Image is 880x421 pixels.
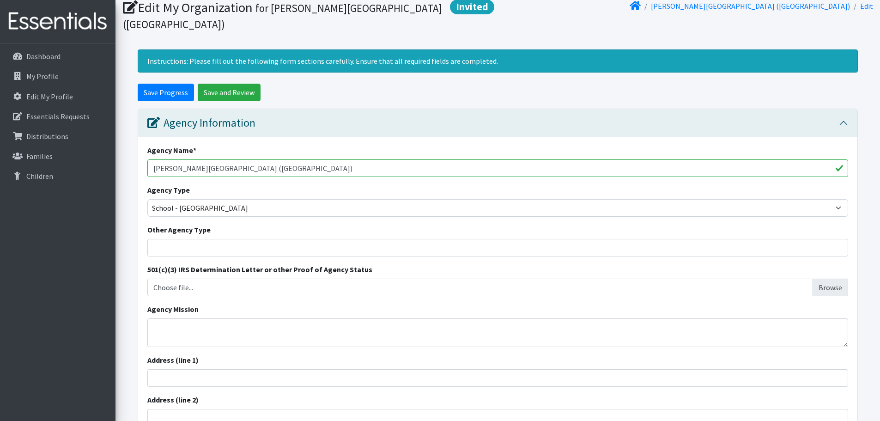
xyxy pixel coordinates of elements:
a: Distributions [4,127,112,146]
p: My Profile [26,72,59,81]
a: Dashboard [4,47,112,66]
p: Distributions [26,132,68,141]
label: Other Agency Type [147,224,211,235]
label: Agency Name [147,145,196,156]
a: My Profile [4,67,112,85]
a: Edit [860,1,873,11]
p: Edit My Profile [26,92,73,101]
p: Essentials Requests [26,112,90,121]
label: Address (line 2) [147,394,199,405]
button: Agency Information [138,109,857,137]
a: Edit My Profile [4,87,112,106]
label: Address (line 1) [147,354,199,366]
div: Instructions: Please fill out the following form sections carefully. Ensure that all required fie... [138,49,858,73]
label: Agency Mission [147,304,199,315]
p: Children [26,171,53,181]
a: [PERSON_NAME][GEOGRAPHIC_DATA] ([GEOGRAPHIC_DATA]) [651,1,850,11]
p: Dashboard [26,52,61,61]
a: Children [4,167,112,185]
img: HumanEssentials [4,6,112,37]
input: Save Progress [138,84,194,101]
small: for [PERSON_NAME][GEOGRAPHIC_DATA] ([GEOGRAPHIC_DATA]) [123,1,442,31]
a: Families [4,147,112,165]
label: Choose file... [147,279,848,296]
label: 501(c)(3) IRS Determination Letter or other Proof of Agency Status [147,264,372,275]
label: Agency Type [147,184,190,195]
a: Essentials Requests [4,107,112,126]
input: Save and Review [198,84,261,101]
abbr: required [193,146,196,155]
div: Agency Information [147,116,255,130]
p: Families [26,152,53,161]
